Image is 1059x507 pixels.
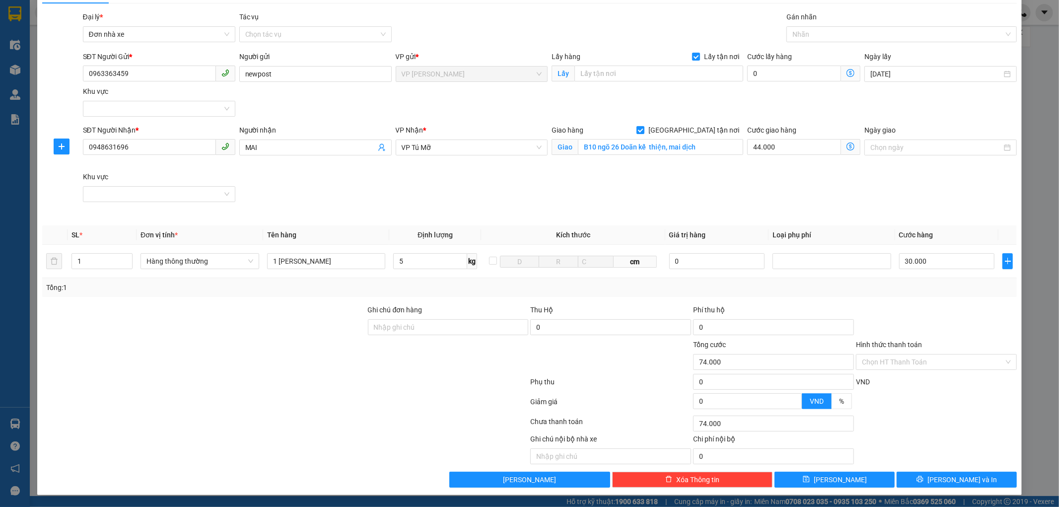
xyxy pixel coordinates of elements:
span: Giá trị hàng [669,231,706,239]
button: printer[PERSON_NAME] và In [897,472,1017,488]
input: R [539,256,578,268]
span: Giao hàng [552,126,583,134]
span: Kích thước [556,231,590,239]
span: [GEOGRAPHIC_DATA] tận nơi [644,125,743,136]
span: cm [614,256,657,268]
th: Loại phụ phí [769,225,895,245]
input: Ngày lấy [870,69,1002,79]
span: Định lượng [418,231,453,239]
span: Cước hàng [899,231,933,239]
button: plus [54,139,70,154]
span: VP DƯƠNG ĐÌNH NGHỆ [402,67,542,81]
input: Cước giao hàng [747,139,841,155]
span: user-add [378,144,386,151]
span: Thu Hộ [530,306,553,314]
label: Ngày giao [864,126,896,134]
div: Ghi chú nội bộ nhà xe [530,434,691,448]
span: VP Nhận [396,126,424,134]
input: C [578,256,614,268]
span: dollar-circle [847,69,854,77]
span: VND [810,397,824,405]
span: dollar-circle [847,143,854,150]
input: Ngày giao [870,142,1002,153]
div: SĐT Người Gửi [83,51,235,62]
label: Tác vụ [239,13,259,21]
div: SĐT Người Nhận [83,125,235,136]
span: Đơn nhà xe [89,27,229,42]
span: phone [221,143,229,150]
span: Giao [552,139,578,155]
input: Ghi chú đơn hàng [368,319,529,335]
input: Lấy tận nơi [574,66,743,81]
span: % [839,397,844,405]
span: Tổng cước [693,341,726,349]
div: Chi phí nội bộ [693,434,854,448]
label: Ngày lấy [864,53,891,61]
div: Người gửi [239,51,392,62]
div: Khu vực [83,171,235,182]
div: Khu vực [83,86,235,97]
span: VND [856,378,870,386]
span: Đơn vị tính [141,231,178,239]
button: deleteXóa Thông tin [612,472,773,488]
span: Lấy hàng [552,53,580,61]
input: Cước lấy hàng [747,66,841,81]
div: Phụ thu [530,376,693,394]
button: plus [1002,253,1013,269]
span: SL [71,231,79,239]
span: [PERSON_NAME] [814,474,867,485]
span: phone [221,69,229,77]
span: [PERSON_NAME] và In [927,474,997,485]
span: Lấy [552,66,574,81]
div: Chưa thanh toán [530,416,693,434]
span: save [803,476,810,484]
label: Ghi chú đơn hàng [368,306,423,314]
button: [PERSON_NAME] [449,472,610,488]
span: VP Tú Mỡ [402,140,542,155]
span: Lấy tận nơi [700,51,743,62]
input: 0 [669,253,765,269]
div: Phí thu hộ [693,304,854,319]
span: plus [1003,257,1013,265]
span: printer [917,476,923,484]
label: Gán nhãn [786,13,817,21]
button: delete [46,253,62,269]
div: Giảm giá [530,396,693,414]
input: D [500,256,540,268]
div: Người nhận [239,125,392,136]
label: Hình thức thanh toán [856,341,922,349]
span: kg [467,253,477,269]
span: Đại lý [83,13,103,21]
span: delete [665,476,672,484]
button: save[PERSON_NAME] [775,472,895,488]
input: Nhập ghi chú [530,448,691,464]
span: Hàng thông thường [146,254,253,269]
span: Tên hàng [267,231,296,239]
input: Giao tận nơi [578,139,743,155]
div: Tổng: 1 [46,282,409,293]
div: VP gửi [396,51,548,62]
span: Xóa Thông tin [676,474,719,485]
input: VD: Bàn, Ghế [267,253,386,269]
label: Cước giao hàng [747,126,796,134]
label: Cước lấy hàng [747,53,792,61]
span: plus [54,143,69,150]
span: [PERSON_NAME] [503,474,556,485]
